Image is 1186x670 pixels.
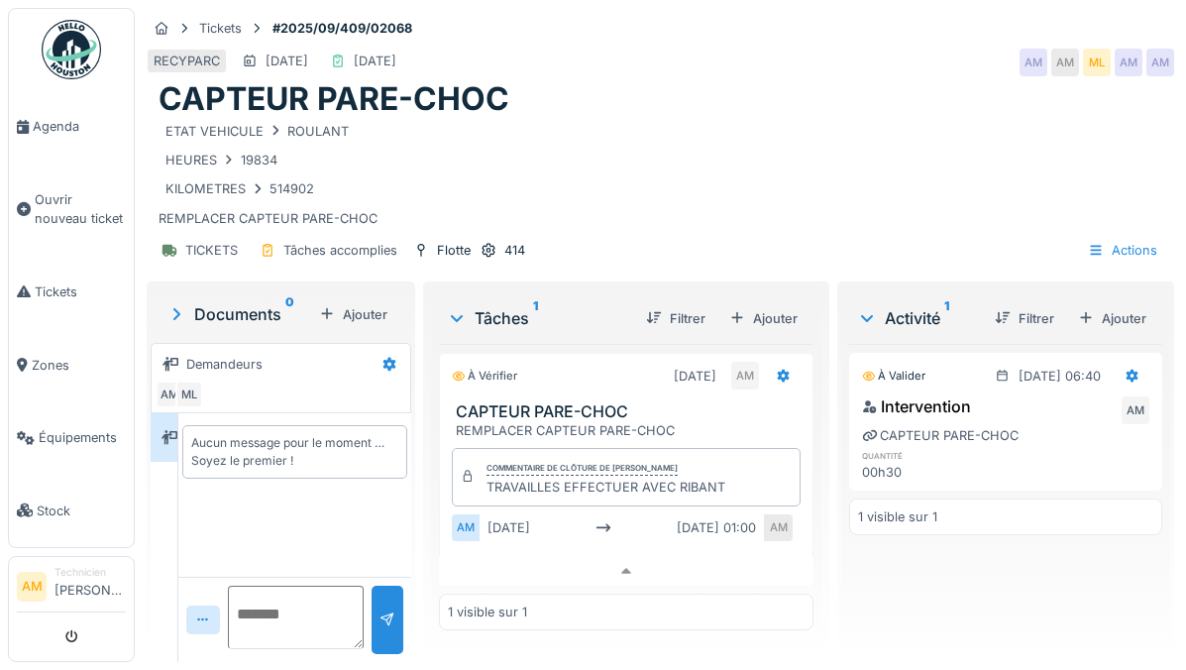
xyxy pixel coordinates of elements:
[1122,396,1149,424] div: AM
[54,565,126,608] li: [PERSON_NAME]
[354,52,396,70] div: [DATE]
[166,302,311,326] div: Documents
[1019,367,1101,386] div: [DATE] 06:40
[283,241,397,260] div: Tâches accomplies
[191,434,397,470] div: Aucun message pour le moment … Soyez le premier !
[9,164,134,256] a: Ouvrir nouveau ticket
[9,328,134,401] a: Zones
[39,428,126,447] span: Équipements
[452,514,480,541] div: AM
[486,462,678,476] div: Commentaire de clôture de [PERSON_NAME]
[533,306,538,330] sup: 1
[266,52,308,70] div: [DATE]
[199,19,242,38] div: Tickets
[1115,49,1142,76] div: AM
[674,367,716,386] div: [DATE]
[862,368,925,385] div: À valider
[54,565,126,580] div: Technicien
[1146,49,1174,76] div: AM
[17,572,47,602] li: AM
[765,514,793,541] div: AM
[9,401,134,475] a: Équipements
[1083,49,1111,76] div: ML
[638,305,713,332] div: Filtrer
[862,463,954,482] div: 00h30
[1070,305,1154,332] div: Ajouter
[480,514,765,541] div: [DATE] [DATE] 01:00
[448,603,527,621] div: 1 visible sur 1
[731,362,759,390] div: AM
[32,356,126,375] span: Zones
[486,478,725,497] div: TRAVAILLES EFFECTUER AVEC RIBANT
[175,381,203,408] div: ML
[9,256,134,329] a: Tickets
[1079,236,1166,265] div: Actions
[37,502,126,520] span: Stock
[165,151,277,169] div: HEURES 19834
[165,179,314,198] div: KILOMETRES 514902
[35,190,126,228] span: Ouvrir nouveau ticket
[9,90,134,164] a: Agenda
[721,305,806,332] div: Ajouter
[33,117,126,136] span: Agenda
[857,306,979,330] div: Activité
[862,426,1019,445] div: CAPTEUR PARE-CHOC
[437,241,471,260] div: Flotte
[156,381,183,408] div: AM
[447,306,630,330] div: Tâches
[944,306,949,330] sup: 1
[862,394,971,418] div: Intervention
[159,119,1162,229] div: REMPLACER CAPTEUR PARE-CHOC
[862,449,954,462] h6: quantité
[42,20,101,79] img: Badge_color-CXgf-gQk.svg
[185,241,238,260] div: TICKETS
[504,241,525,260] div: 414
[154,52,220,70] div: RECYPARC
[452,368,517,385] div: À vérifier
[285,302,294,326] sup: 0
[265,19,420,38] strong: #2025/09/409/02068
[186,355,263,374] div: Demandeurs
[858,507,937,526] div: 1 visible sur 1
[17,565,126,613] a: AM Technicien[PERSON_NAME]
[35,282,126,301] span: Tickets
[1020,49,1047,76] div: AM
[165,122,349,141] div: ETAT VEHICULE ROULANT
[456,402,805,421] h3: CAPTEUR PARE-CHOC
[987,305,1062,332] div: Filtrer
[311,301,395,328] div: Ajouter
[456,421,805,440] div: REMPLACER CAPTEUR PARE-CHOC
[9,475,134,548] a: Stock
[159,80,509,118] h1: CAPTEUR PARE-CHOC
[1051,49,1079,76] div: AM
